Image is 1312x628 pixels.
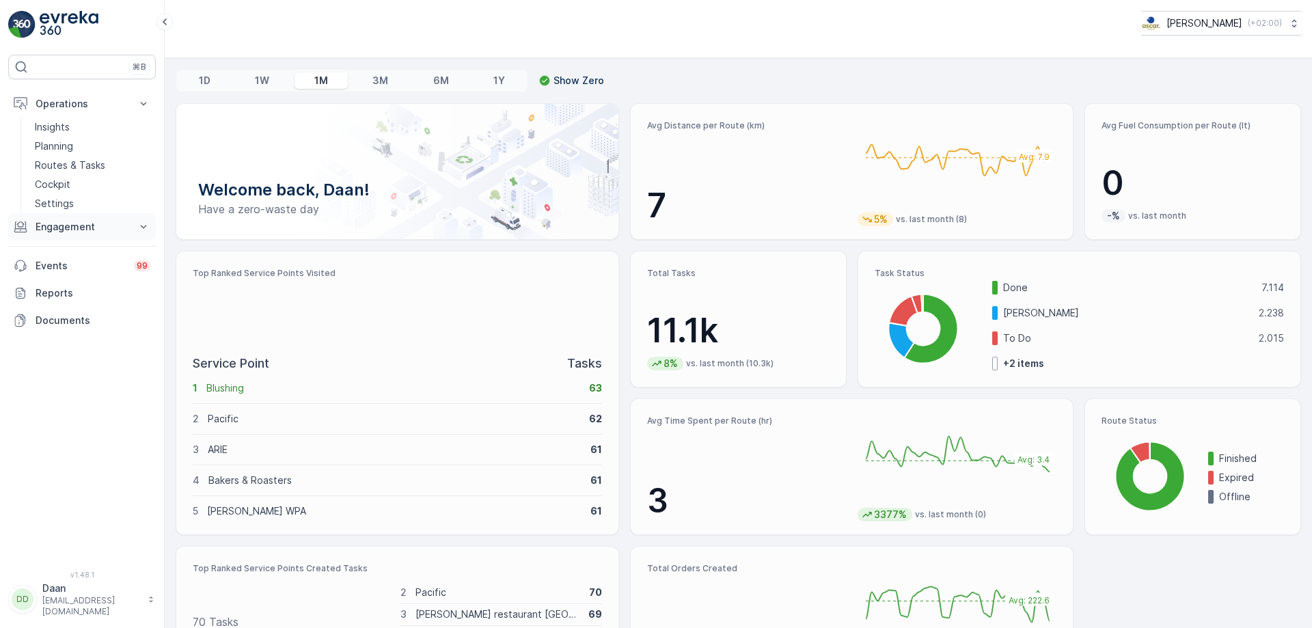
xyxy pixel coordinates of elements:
p: 3 [400,607,407,621]
p: ( +02:00 ) [1248,18,1282,29]
p: ⌘B [133,62,146,72]
a: Insights [29,118,156,137]
p: Bakers & Roasters [208,474,582,487]
p: 11.1k [647,310,830,351]
button: Engagement [8,213,156,241]
p: 61 [590,474,602,487]
p: ARIE [208,443,582,456]
a: Cockpit [29,175,156,194]
p: 5% [873,213,889,226]
p: 6M [433,74,449,87]
p: vs. last month [1128,210,1186,221]
p: Route Status [1102,415,1284,426]
p: 61 [590,504,602,518]
p: Expired [1219,471,1284,484]
p: 63 [589,381,602,395]
p: [PERSON_NAME] [1166,16,1242,30]
p: Events [36,259,126,273]
p: Top Ranked Service Points Visited [193,268,602,279]
p: 4 [193,474,200,487]
p: 2 [400,586,407,599]
p: Routes & Tasks [35,159,105,172]
button: [PERSON_NAME](+02:00) [1141,11,1301,36]
p: + 2 items [1003,357,1044,370]
p: Top Ranked Service Points Created Tasks [193,563,602,574]
p: Blushing [206,381,580,395]
img: basis-logo_rgb2x.png [1141,16,1161,31]
p: 3M [372,74,388,87]
p: 1W [255,74,269,87]
p: Task Status [875,268,1284,279]
p: Daan [42,582,141,595]
p: Service Point [193,354,269,373]
span: v 1.48.1 [8,571,156,579]
p: 2.238 [1259,306,1284,320]
a: Settings [29,194,156,213]
p: [PERSON_NAME] restaurant [GEOGRAPHIC_DATA] [415,607,580,621]
p: 1M [314,74,328,87]
p: Show Zero [553,74,604,87]
p: vs. last month (0) [915,509,986,520]
a: Routes & Tasks [29,156,156,175]
p: Pacific [208,412,580,426]
button: Operations [8,90,156,118]
p: Operations [36,97,128,111]
p: [PERSON_NAME] [1003,306,1250,320]
p: To Do [1003,331,1250,345]
p: 5 [193,504,198,518]
a: Documents [8,307,156,334]
p: Tasks [567,354,602,373]
p: Avg Fuel Consumption per Route (lt) [1102,120,1284,131]
p: 62 [589,412,602,426]
div: DD [12,588,33,610]
p: Cockpit [35,178,70,191]
img: logo_light-DOdMpM7g.png [40,11,98,38]
img: logo [8,11,36,38]
p: Done [1003,281,1253,295]
p: 7.114 [1261,281,1284,295]
p: 1 [193,381,197,395]
p: 8% [662,357,679,370]
p: -% [1106,209,1121,223]
p: Avg Time Spent per Route (hr) [647,415,847,426]
p: 2.015 [1259,331,1284,345]
p: 3 [193,443,199,456]
p: 0 [1102,163,1284,204]
p: Have a zero-waste day [198,201,597,217]
a: Planning [29,137,156,156]
p: Planning [35,139,73,153]
p: vs. last month (8) [896,214,967,225]
a: Events99 [8,252,156,279]
p: 3377% [873,508,908,521]
p: 61 [590,443,602,456]
p: vs. last month (10.3k) [686,358,774,369]
p: Reports [36,286,150,300]
p: Offline [1219,490,1284,504]
button: DDDaan[EMAIL_ADDRESS][DOMAIN_NAME] [8,582,156,617]
p: Settings [35,197,74,210]
p: Avg Distance per Route (km) [647,120,847,131]
p: [PERSON_NAME] WPA [207,504,582,518]
p: 7 [647,185,847,226]
p: 1D [199,74,210,87]
p: Total Tasks [647,268,830,279]
p: Engagement [36,220,128,234]
p: 1Y [493,74,505,87]
p: Pacific [415,586,581,599]
p: Documents [36,314,150,327]
a: Reports [8,279,156,307]
p: 3 [647,480,847,521]
p: Insights [35,120,70,134]
p: 2 [193,412,199,426]
p: Welcome back, Daan! [198,179,597,201]
p: 69 [588,607,602,621]
p: [EMAIL_ADDRESS][DOMAIN_NAME] [42,595,141,617]
p: 70 [589,586,602,599]
p: Finished [1219,452,1284,465]
p: Total Orders Created [647,563,847,574]
p: 99 [137,260,148,271]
